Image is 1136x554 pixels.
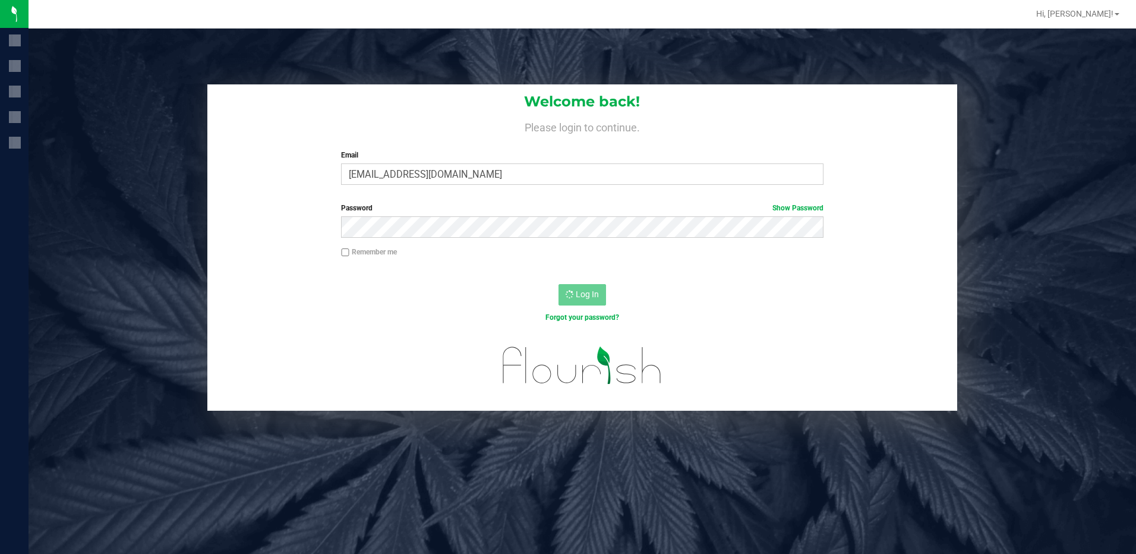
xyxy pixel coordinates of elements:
[207,119,958,133] h4: Please login to continue.
[558,284,606,306] button: Log In
[576,289,599,299] span: Log In
[341,247,397,257] label: Remember me
[1036,9,1113,18] span: Hi, [PERSON_NAME]!
[207,94,958,109] h1: Welcome back!
[488,335,676,396] img: flourish_logo.svg
[772,204,823,212] a: Show Password
[341,204,373,212] span: Password
[545,313,619,322] a: Forgot your password?
[341,248,349,257] input: Remember me
[341,150,823,160] label: Email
